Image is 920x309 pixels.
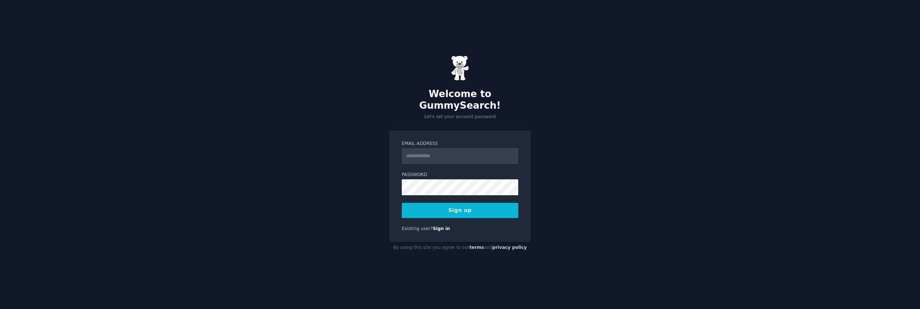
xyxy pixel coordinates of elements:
[389,242,531,254] div: By using this site you agree to our and
[492,245,527,250] a: privacy policy
[389,88,531,111] h2: Welcome to GummySearch!
[469,245,484,250] a: terms
[402,141,518,147] label: Email Address
[433,226,450,231] a: Sign in
[402,203,518,218] button: Sign up
[389,114,531,120] p: Let's set your account password
[402,226,433,231] span: Existing user?
[451,55,469,81] img: Gummy Bear
[402,172,518,178] label: Password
